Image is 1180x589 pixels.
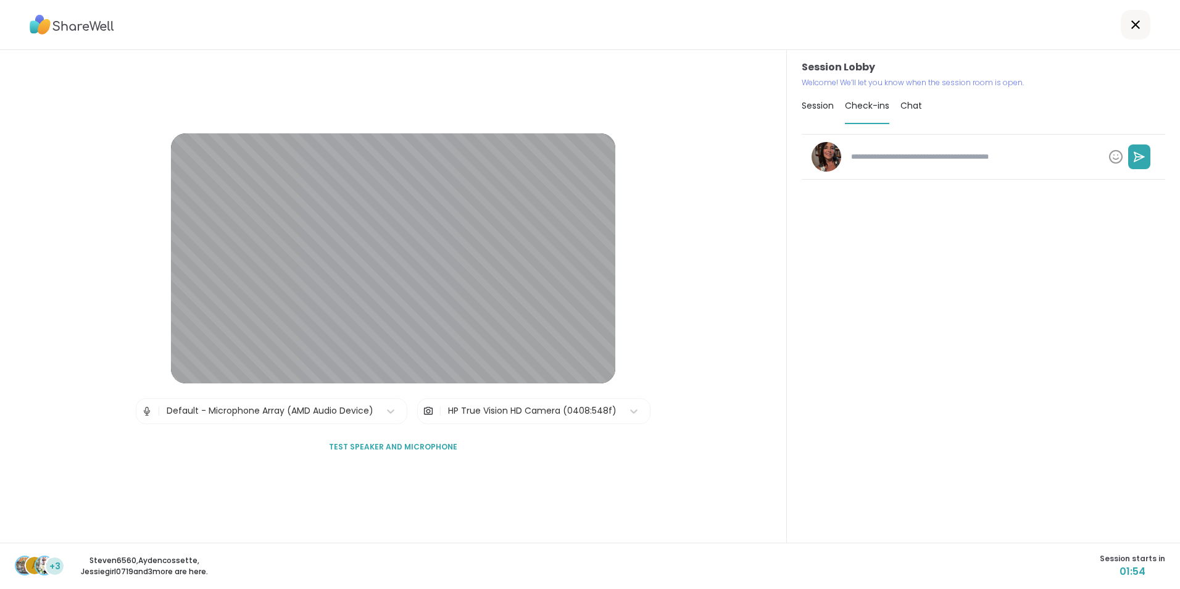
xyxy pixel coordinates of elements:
img: Microphone [141,399,152,424]
img: Jessiegirl0719 [36,557,53,574]
img: Suze03 [812,142,841,172]
span: | [157,399,160,424]
img: Camera [423,399,434,424]
p: Steven6560 , Aydencossette , Jessiegirl0719 and 3 more are here. [75,555,214,577]
span: Session [802,99,834,112]
span: 01:54 [1100,564,1165,579]
button: Test speaker and microphone [324,434,462,460]
span: Chat [900,99,922,112]
span: Check-ins [845,99,889,112]
p: Welcome! We’ll let you know when the session room is open. [802,77,1165,88]
h3: Session Lobby [802,60,1165,75]
span: | [439,399,442,424]
span: +3 [49,560,60,573]
div: HP True Vision HD Camera (0408:548f) [448,404,617,417]
img: ShareWell Logo [30,10,114,39]
span: A [31,558,38,574]
img: Steven6560 [16,557,33,574]
div: Default - Microphone Array (AMD Audio Device) [167,404,373,417]
span: Test speaker and microphone [329,441,457,453]
span: Session starts in [1100,553,1165,564]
